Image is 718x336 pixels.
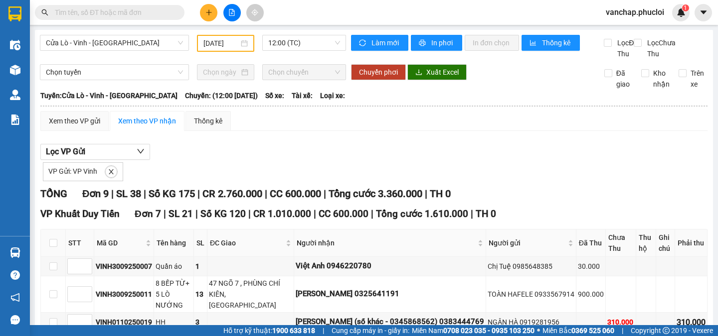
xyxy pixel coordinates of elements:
[272,327,315,335] strong: 1900 633 818
[46,65,183,80] span: Chọn tuyến
[10,90,20,100] img: warehouse-icon
[431,37,454,48] span: In phơi
[223,4,241,21] button: file-add
[223,325,315,336] span: Hỗ trợ kỹ thuật:
[537,329,540,333] span: ⚪️
[209,278,292,311] div: 47 NGÕ 7 , PHÙNG CHÍ KIÊN, [GEOGRAPHIC_DATA]
[687,68,708,90] span: Trên xe
[476,208,496,220] span: TH 0
[10,315,20,325] span: message
[542,37,572,48] span: Thống kê
[185,90,258,101] span: Chuyến: (12:00 [DATE])
[578,289,604,300] div: 900.000
[675,229,708,257] th: Phải thu
[656,229,675,257] th: Ghi chú
[46,35,183,50] span: Cửa Lò - Vinh - Hà Nội
[530,39,538,47] span: bar-chart
[8,6,21,21] img: logo-vxr
[10,65,20,75] img: warehouse-icon
[111,188,114,200] span: |
[426,67,459,78] span: Xuất Excel
[195,261,205,272] div: 1
[96,261,152,272] div: VINH3009250007
[106,168,117,175] span: close
[412,325,535,336] span: Miền Nam
[169,208,193,220] span: SL 21
[376,208,468,220] span: Tổng cước 1.610.000
[10,40,20,50] img: warehouse-icon
[677,8,686,17] img: icon-new-feature
[488,317,574,328] div: NGÂN HÀ 0919281956
[40,144,150,160] button: Lọc VP Gửi
[197,188,200,200] span: |
[82,188,109,200] span: Đơn 9
[248,208,251,220] span: |
[137,147,145,155] span: down
[105,166,117,178] button: close
[636,229,656,257] th: Thu hộ
[268,35,340,50] span: 12:00 (TC)
[576,229,606,257] th: Đã Thu
[66,229,94,257] th: STT
[265,188,267,200] span: |
[684,4,687,11] span: 1
[471,208,473,220] span: |
[49,115,100,126] div: Xem theo VP gửi
[203,38,239,49] input: 01/10/2025
[164,208,166,220] span: |
[46,145,85,158] span: Lọc VP Gửi
[10,247,20,258] img: warehouse-icon
[649,68,674,90] span: Kho nhận
[488,261,574,272] div: Chị Tuệ 0985648385
[10,293,20,302] span: notification
[40,188,67,200] span: TỔNG
[465,35,519,51] button: In đơn chọn
[96,289,152,300] div: VINH3009250011
[612,68,634,90] span: Đã giao
[419,39,427,47] span: printer
[135,208,161,220] span: Đơn 7
[144,188,146,200] span: |
[329,188,422,200] span: Tổng cước 3.360.000
[203,67,239,78] input: Chọn ngày
[571,327,614,335] strong: 0369 525 060
[94,276,154,313] td: VINH3009250011
[41,9,48,16] span: search
[606,229,636,257] th: Chưa Thu
[94,257,154,276] td: VINH3009250007
[643,37,678,59] span: Lọc Chưa Thu
[210,237,284,248] span: ĐC Giao
[314,208,316,220] span: |
[677,316,706,329] div: 310.000
[10,114,20,125] img: solution-icon
[323,325,324,336] span: |
[682,4,689,11] sup: 1
[48,167,97,175] span: VP Gửi: VP Vinh
[246,4,264,21] button: aim
[296,260,484,272] div: Việt Anh 0946220780
[443,327,535,335] strong: 0708 023 035 - 0935 103 250
[149,188,195,200] span: Số KG 175
[292,90,313,101] span: Tài xế:
[96,317,152,328] div: VINH0110250019
[622,325,623,336] span: |
[411,35,462,51] button: printerIn phơi
[607,317,634,328] div: 310.000
[699,8,708,17] span: caret-down
[97,237,144,248] span: Mã GD
[522,35,580,51] button: bar-chartThống kê
[195,289,205,300] div: 13
[195,317,205,328] div: 3
[488,289,574,300] div: TOÀN HAFELE 0933567914
[205,9,212,16] span: plus
[489,237,566,248] span: Người gửi
[425,188,427,200] span: |
[695,4,712,21] button: caret-down
[265,90,284,101] span: Số xe:
[116,188,141,200] span: SL 38
[251,9,258,16] span: aim
[156,317,192,328] div: HH
[430,188,451,200] span: TH 0
[10,270,20,280] span: question-circle
[351,35,408,51] button: syncLàm mới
